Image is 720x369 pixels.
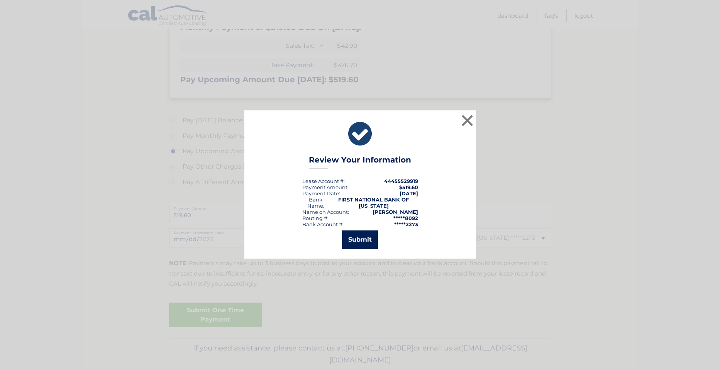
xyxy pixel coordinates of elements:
[399,184,418,190] span: $519.60
[400,190,418,196] span: [DATE]
[460,113,475,128] button: ×
[302,196,330,209] div: Bank Name:
[342,230,378,249] button: Submit
[338,196,409,209] strong: FIRST NATIONAL BANK OF [US_STATE]
[302,221,344,227] div: Bank Account #:
[384,178,418,184] strong: 44455529919
[302,209,349,215] div: Name on Account:
[302,215,329,221] div: Routing #:
[309,155,411,169] h3: Review Your Information
[302,190,339,196] span: Payment Date
[302,178,345,184] div: Lease Account #:
[373,209,418,215] strong: [PERSON_NAME]
[302,190,340,196] div: :
[302,184,349,190] div: Payment Amount:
